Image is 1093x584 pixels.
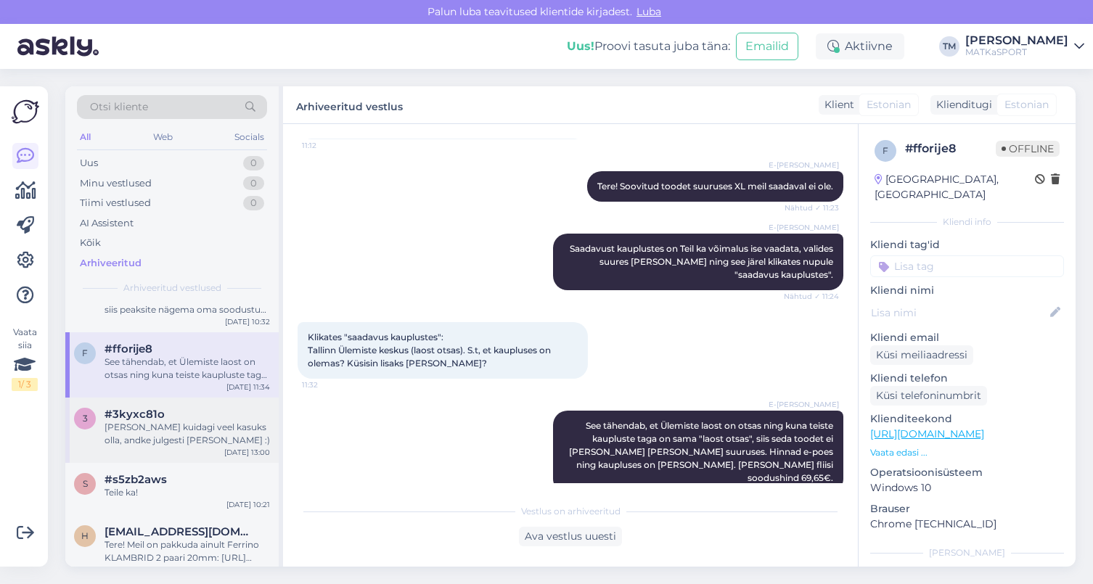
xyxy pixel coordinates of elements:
div: Tiimi vestlused [80,196,151,210]
span: Luba [632,5,666,18]
span: Klikates "saadavus kauplustes": Tallinn Ülemiste keskus (laost otsas). S.t, et kaupluses on olema... [308,332,553,369]
span: Saadavust kauplustes on Teil ka võimalus ise vaadata, valides suures [PERSON_NAME] ning see järel... [570,243,835,280]
span: Nähtud ✓ 11:23 [785,202,839,213]
span: #s5zb2aws [105,473,167,486]
div: [DATE] 10:21 [226,499,270,510]
input: Lisa tag [870,255,1064,277]
p: Kliendi nimi [870,283,1064,298]
div: Kui Teil on varasemalt konto tehtud, siis peaksite nägema oma soodustuse taset. Kui Te pole eelne... [105,290,270,316]
span: #3kyxc81o [105,408,165,421]
span: Tere! Soovitud toodet suuruses XL meil saadaval ei ole. [597,181,833,192]
span: h [81,530,89,541]
div: [PERSON_NAME] kuidagi veel kasuks olla, andke julgesti [PERSON_NAME] :) [105,421,270,447]
div: Kõik [80,236,101,250]
span: Nähtud ✓ 11:24 [784,291,839,302]
p: Klienditeekond [870,411,1064,427]
div: Vaata siia [12,326,38,391]
div: Uus [80,156,98,170]
p: Operatsioonisüsteem [870,465,1064,480]
div: [DATE] 10:32 [225,316,270,327]
div: 0 [243,196,264,210]
div: MATKaSPORT [965,46,1068,58]
div: # fforije8 [905,140,996,157]
span: 11:12 [302,140,356,151]
div: Teile ka! [105,486,270,499]
p: Brauser [870,501,1064,517]
span: s [83,478,88,489]
span: Otsi kliente [90,99,148,115]
span: E-[PERSON_NAME] [769,160,839,170]
span: Vestlus on arhiveeritud [521,505,621,518]
div: Arhiveeritud [80,256,142,271]
div: All [77,128,94,147]
div: [GEOGRAPHIC_DATA], [GEOGRAPHIC_DATA] [875,172,1035,202]
span: Estonian [867,97,911,112]
div: 0 [243,156,264,170]
button: Emailid [736,33,798,60]
span: 11:32 [302,379,356,390]
div: Web [150,128,176,147]
p: Windows 10 [870,480,1064,495]
span: Arhiveeritud vestlused [123,281,221,295]
div: [DATE] 13:00 [224,447,270,458]
div: [PERSON_NAME] [965,35,1068,46]
div: Küsi telefoninumbrit [870,386,987,406]
p: Kliendi email [870,330,1064,345]
div: Proovi tasuta juba täna: [567,38,730,55]
span: E-[PERSON_NAME] [769,399,839,410]
span: f [883,145,888,156]
p: Vaata edasi ... [870,446,1064,459]
div: 0 [243,176,264,191]
span: hallik.jaanus@gmail.com [105,525,255,538]
span: #fforije8 [105,342,152,355]
span: f [82,347,88,358]
div: Klient [819,97,854,112]
div: Küsi meiliaadressi [870,345,973,365]
div: Aktiivne [816,33,904,59]
span: See tähendab, et Ülemiste laost on otsas ning kuna teiste kaupluste taga on sama "laost otsas", s... [569,420,835,483]
p: Kliendi tag'id [870,237,1064,252]
div: Minu vestlused [80,176,152,191]
div: See tähendab, et Ülemiste laost on otsas ning kuna teiste kaupluste taga on sama "laost otsas", s... [105,355,270,382]
div: [DATE] 8:55 [229,564,270,575]
b: Uus! [567,39,594,53]
div: [PERSON_NAME] [870,546,1064,559]
div: 1 / 3 [12,378,38,391]
img: Askly Logo [12,98,39,126]
p: Chrome [TECHNICAL_ID] [870,517,1064,532]
a: [PERSON_NAME]MATKaSPORT [965,35,1084,58]
div: Klienditugi [930,97,992,112]
div: AI Assistent [80,216,134,231]
div: TM [939,36,959,57]
a: [URL][DOMAIN_NAME] [870,427,984,440]
p: Kliendi telefon [870,371,1064,386]
input: Lisa nimi [871,305,1047,321]
span: Offline [996,141,1060,157]
span: Estonian [1004,97,1049,112]
span: E-[PERSON_NAME] [769,222,839,233]
div: Kliendi info [870,215,1064,229]
div: Tere! Meil on pakkuda ainult Ferrino KLAMBRID 2 paari 20mm: [URL][DOMAIN_NAME] [105,538,270,564]
label: Arhiveeritud vestlus [296,95,403,115]
div: Ava vestlus uuesti [519,527,622,546]
span: 3 [83,413,88,424]
div: [DATE] 11:34 [226,382,270,392]
div: Socials [232,128,267,147]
